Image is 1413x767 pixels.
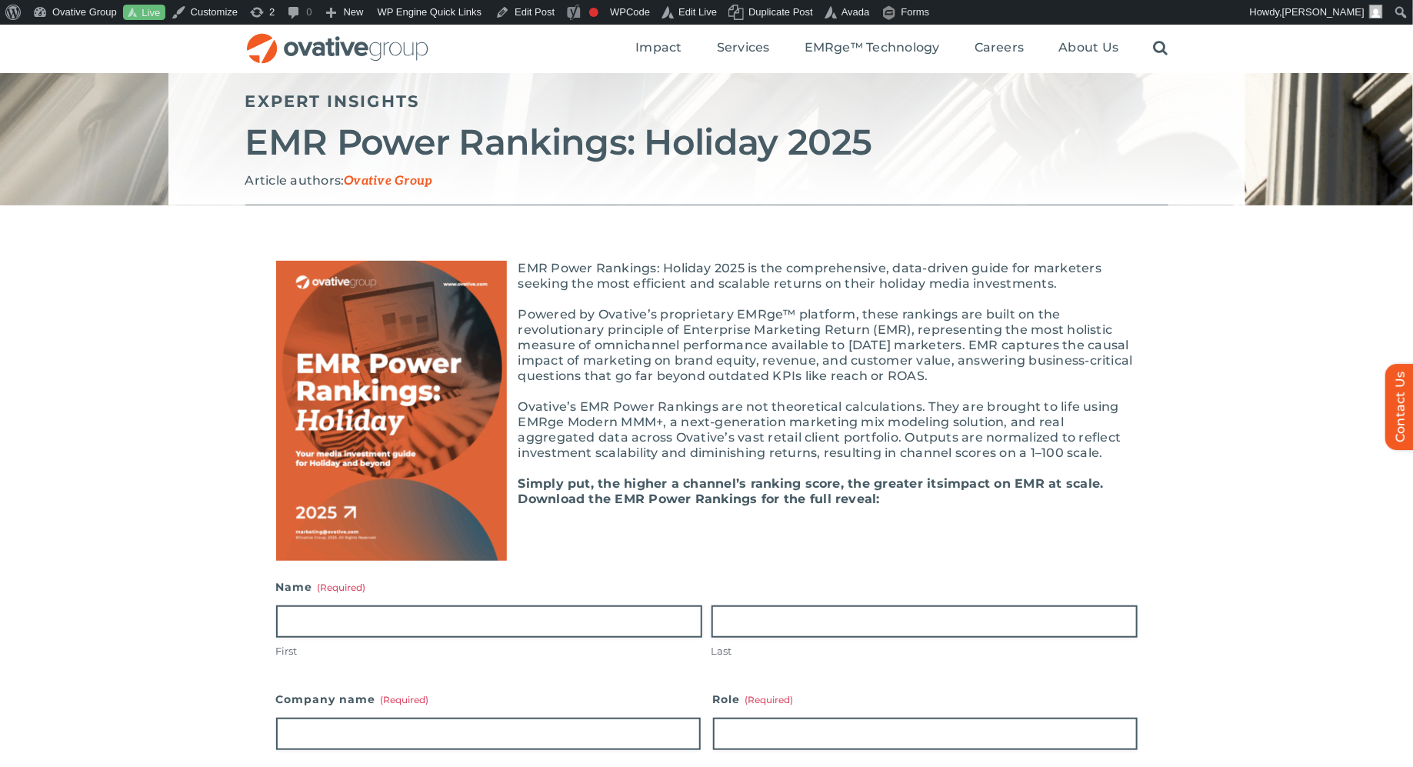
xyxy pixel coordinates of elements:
span: (Required) [381,694,429,705]
span: Ovative Group [344,174,432,188]
label: Role [713,689,1138,710]
b: impact on EMR at scale. Download the EMR Power Rankings for the full reveal: [518,476,1104,506]
a: Search [1154,40,1168,57]
p: EMR Power Rankings: Holiday 2025 is the comprehensive, data-driven guide for marketers seeking th... [276,261,1138,292]
p: Ovative’s EMR Power Rankings are not theoretical calculations. They are brought to life using EMR... [276,399,1138,461]
h2: EMR Power Rankings: Holiday 2025 [245,123,1168,162]
a: About Us [1059,40,1119,57]
div: Focus keyphrase not set [589,8,598,17]
span: Services [717,40,770,55]
p: Powered by Ovative’s proprietary EMRge™ platform, these rankings are built on the revolutionary p... [276,307,1138,384]
span: (Required) [318,582,366,593]
a: Services [717,40,770,57]
span: Careers [975,40,1025,55]
span: EMRge™ Technology [805,40,940,55]
nav: Menu [635,24,1168,73]
span: (Required) [745,694,794,705]
a: Live [123,5,165,21]
b: Simply put, the higher a channel’s ranking score, the greater its [518,476,945,491]
span: Impact [635,40,682,55]
label: Last [711,644,1138,659]
a: Careers [975,40,1025,57]
span: [PERSON_NAME] [1282,6,1365,18]
p: Article authors: [245,173,1168,189]
a: OG_Full_horizontal_RGB [245,32,430,46]
label: First [276,644,702,659]
a: EMRge™ Technology [805,40,940,57]
label: Company name [276,689,701,710]
a: Impact [635,40,682,57]
a: Expert Insights [245,92,420,111]
span: About Us [1059,40,1119,55]
legend: Name [276,576,366,598]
